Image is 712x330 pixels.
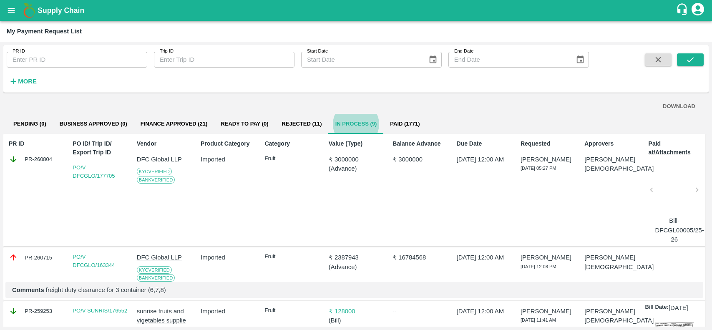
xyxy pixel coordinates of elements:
[521,317,556,322] span: [DATE] 11:41 AM
[655,216,694,244] p: Bill-DFCGL00005/25-26
[521,307,575,316] p: [PERSON_NAME]
[12,287,44,293] b: Comments
[521,166,556,171] span: [DATE] 05:27 PM
[264,307,319,315] p: Fruit
[154,52,294,68] input: Enter Trip ID
[275,114,329,134] button: Rejected (11)
[137,266,172,274] span: KYC Verified
[160,48,174,55] label: Trip ID
[301,52,422,68] input: Start Date
[584,307,639,325] p: [PERSON_NAME][DEMOGRAPHIC_DATA]
[214,114,275,134] button: Ready To Pay (0)
[201,155,255,164] p: Imported
[572,52,588,68] button: Choose date
[584,155,639,174] p: [PERSON_NAME][DEMOGRAPHIC_DATA]
[392,139,447,148] p: Balance Advance
[383,114,426,134] button: Paid (1771)
[425,52,441,68] button: Choose date
[329,316,383,325] p: ( Bill )
[137,168,172,175] span: KYC Verified
[649,139,703,157] p: Paid at/Attachments
[264,155,319,163] p: Fruit
[9,155,63,164] div: PR-260804
[137,307,191,325] p: sunrise fruits and vigetables supplie
[137,139,191,148] p: Vendor
[201,307,255,316] p: Imported
[307,48,328,55] label: Start Date
[329,114,384,134] button: In Process (9)
[73,254,115,268] a: PO/V DFCGLO/163344
[329,253,383,262] p: ₹ 2387943
[457,253,511,262] p: [DATE] 12:00 AM
[53,114,134,134] button: Business Approved (0)
[73,307,127,314] a: PO/V SUNRIS/176552
[2,1,21,20] button: open drawer
[584,139,639,148] p: Approvers
[137,274,175,282] span: Bank Verified
[38,5,676,16] a: Supply Chain
[18,78,37,85] strong: More
[329,155,383,164] p: ₹ 3000000
[7,52,147,68] input: Enter PR ID
[392,253,447,262] p: ₹ 16784568
[13,48,25,55] label: PR ID
[201,139,255,148] p: Product Category
[669,303,688,312] p: [DATE]
[521,264,556,269] span: [DATE] 12:08 PM
[7,74,39,88] button: More
[7,114,53,134] button: Pending (0)
[521,139,575,148] p: Requested
[329,164,383,173] p: ( Advance )
[690,2,705,19] div: account of current user
[329,139,383,148] p: Value (Type)
[645,303,669,312] p: Bill Date:
[9,139,63,148] p: PR ID
[264,139,319,148] p: Category
[659,99,699,114] button: DOWNLOAD
[329,307,383,316] p: ₹ 128000
[454,48,473,55] label: End Date
[676,3,690,18] div: customer-support
[329,262,383,272] p: ( Advance )
[584,253,639,272] p: [PERSON_NAME][DEMOGRAPHIC_DATA]
[457,155,511,164] p: [DATE] 12:00 AM
[264,253,319,261] p: Fruit
[392,307,447,315] div: --
[521,253,575,262] p: [PERSON_NAME]
[457,307,511,316] p: [DATE] 12:00 AM
[392,155,447,164] p: ₹ 3000000
[137,253,191,262] p: DFC Global LLP
[9,253,63,262] div: PR-260715
[137,176,175,184] span: Bank Verified
[448,52,569,68] input: End Date
[201,253,255,262] p: Imported
[21,2,38,19] img: logo
[7,26,82,37] div: My Payment Request List
[73,139,127,157] p: PO ID/ Trip ID/ Export Trip ID
[137,155,191,164] p: DFC Global LLP
[73,164,115,179] a: PO/V DFCGLO/177705
[12,285,697,295] p: freight duty clearance for 3 container (6,7,8)
[457,139,511,148] p: Due Date
[38,6,84,15] b: Supply Chain
[9,307,63,316] div: PR-259253
[521,155,575,164] p: [PERSON_NAME]
[134,114,214,134] button: Finance Approved (21)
